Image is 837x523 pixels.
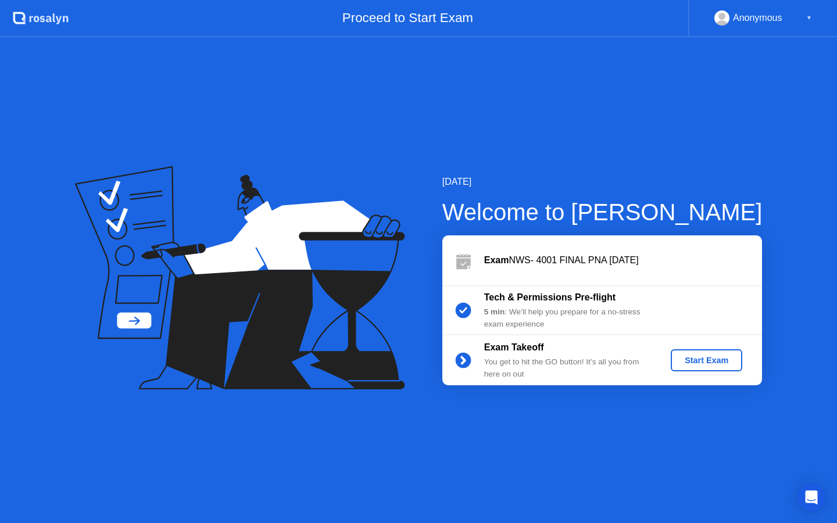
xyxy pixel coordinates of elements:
b: Exam Takeoff [484,342,544,352]
div: ▼ [806,10,812,26]
div: Open Intercom Messenger [797,483,825,511]
div: NWS- 4001 FINAL PNA [DATE] [484,253,762,267]
b: Tech & Permissions Pre-flight [484,292,616,302]
div: Welcome to [PERSON_NAME] [442,195,763,230]
b: 5 min [484,307,505,316]
div: Anonymous [733,10,782,26]
div: : We’ll help you prepare for a no-stress exam experience [484,306,652,330]
div: Start Exam [675,356,738,365]
button: Start Exam [671,349,742,371]
b: Exam [484,255,509,265]
div: [DATE] [442,175,763,189]
div: You get to hit the GO button! It’s all you from here on out [484,356,652,380]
